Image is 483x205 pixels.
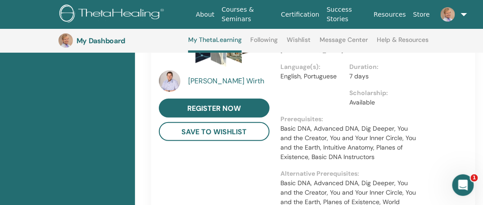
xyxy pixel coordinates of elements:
[192,6,218,23] a: About
[349,88,413,98] p: Scholarship :
[471,174,478,182] span: 1
[349,98,413,107] p: Available
[218,1,278,27] a: Courses & Seminars
[323,1,370,27] a: Success Stories
[377,36,429,50] a: Help & Resources
[280,114,418,124] p: Prerequisites :
[159,70,181,92] img: default.jpg
[349,72,413,81] p: 7 days
[188,104,241,113] span: register now
[280,169,418,178] p: Alternative Prerequisites :
[441,7,455,22] img: default.jpg
[410,6,433,23] a: Store
[320,36,368,50] a: Message Center
[452,174,474,196] iframe: Intercom live chat
[159,99,270,118] a: register now
[280,72,344,81] p: English, Portuguese
[349,62,413,72] p: Duration :
[59,33,73,48] img: default.jpg
[251,36,278,50] a: Following
[59,5,167,25] img: logo.png
[77,36,167,45] h3: My Dashboard
[189,76,272,87] a: [PERSON_NAME] Wirth
[188,36,242,53] a: My ThetaLearning
[159,122,270,141] button: save to wishlist
[370,6,410,23] a: Resources
[280,124,418,162] p: Basic DNA, Advanced DNA, Dig Deeper, You and the Creator, You and Your Inner Circle, You and the ...
[280,62,344,72] p: Language(s) :
[287,36,311,50] a: Wishlist
[277,6,323,23] a: Certification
